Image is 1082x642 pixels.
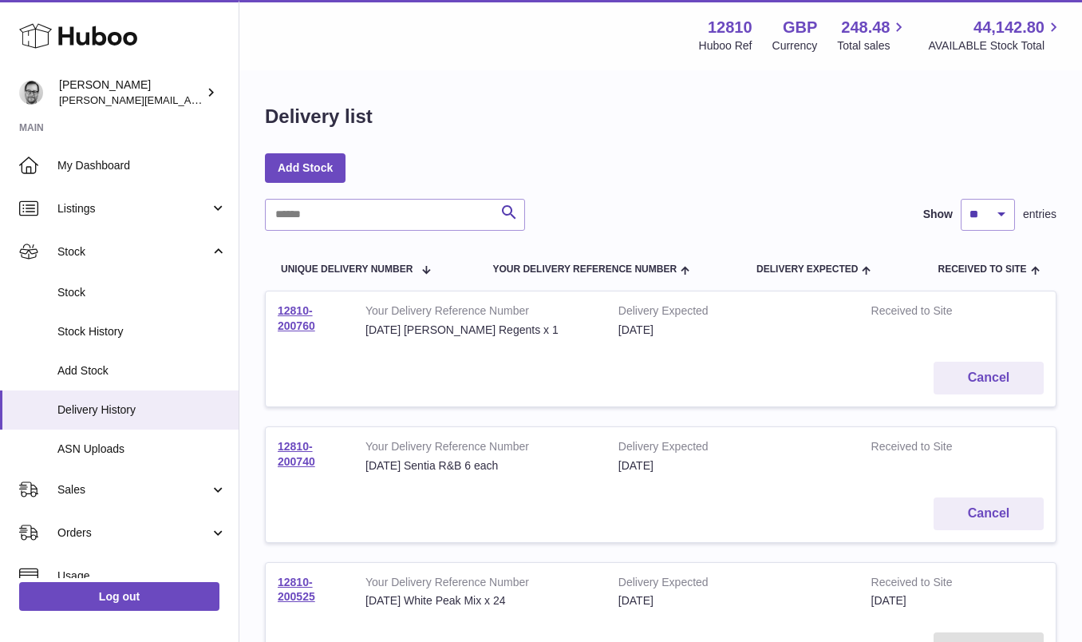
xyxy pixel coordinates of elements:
a: 12810-200760 [278,304,315,332]
strong: Delivery Expected [618,303,847,323]
strong: Received to Site [871,439,989,458]
span: ASN Uploads [57,442,227,457]
img: alex@digidistiller.com [19,81,43,105]
span: Usage [57,569,227,584]
span: My Dashboard [57,158,227,173]
div: [DATE] Sentia R&B 6 each [365,458,594,474]
span: [PERSON_NAME][EMAIL_ADDRESS][DOMAIN_NAME] [59,93,320,106]
a: Log out [19,582,219,611]
div: Huboo Ref [699,38,752,53]
button: Cancel [934,362,1044,394]
strong: Your Delivery Reference Number [365,303,594,323]
div: Currency [772,38,818,53]
strong: Your Delivery Reference Number [365,439,594,458]
div: [PERSON_NAME] [59,77,203,108]
strong: Delivery Expected [618,439,847,458]
span: 44,142.80 [973,17,1044,38]
a: 12810-200525 [278,576,315,604]
span: Delivery History [57,402,227,418]
div: [DATE] [618,593,847,608]
a: 44,142.80 AVAILABLE Stock Total [928,17,1063,53]
a: 248.48 Total sales [837,17,908,53]
span: Stock History [57,324,227,339]
span: Add Stock [57,363,227,378]
strong: Delivery Expected [618,575,847,594]
span: Stock [57,244,210,260]
strong: Received to Site [871,303,989,323]
span: Total sales [837,38,908,53]
span: Sales [57,482,210,497]
span: Delivery Expected [756,264,858,275]
span: AVAILABLE Stock Total [928,38,1063,53]
h1: Delivery list [265,104,373,129]
a: 12810-200740 [278,440,315,468]
strong: Received to Site [871,575,989,594]
div: [DATE] [PERSON_NAME] Regents x 1 [365,323,594,338]
a: Add Stock [265,153,346,182]
span: [DATE] [871,594,906,607]
div: [DATE] [618,458,847,474]
span: Orders [57,525,210,541]
label: Show [923,207,953,222]
div: [DATE] White Peak Mix x 24 [365,593,594,608]
span: Listings [57,201,210,216]
span: Stock [57,285,227,300]
strong: Your Delivery Reference Number [365,575,594,594]
span: entries [1023,207,1056,222]
strong: GBP [783,17,817,38]
div: [DATE] [618,323,847,338]
span: Your Delivery Reference Number [492,264,677,275]
span: Received to Site [938,264,1026,275]
span: 248.48 [841,17,890,38]
strong: 12810 [708,17,752,38]
button: Cancel [934,497,1044,530]
span: Unique Delivery Number [281,264,413,275]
